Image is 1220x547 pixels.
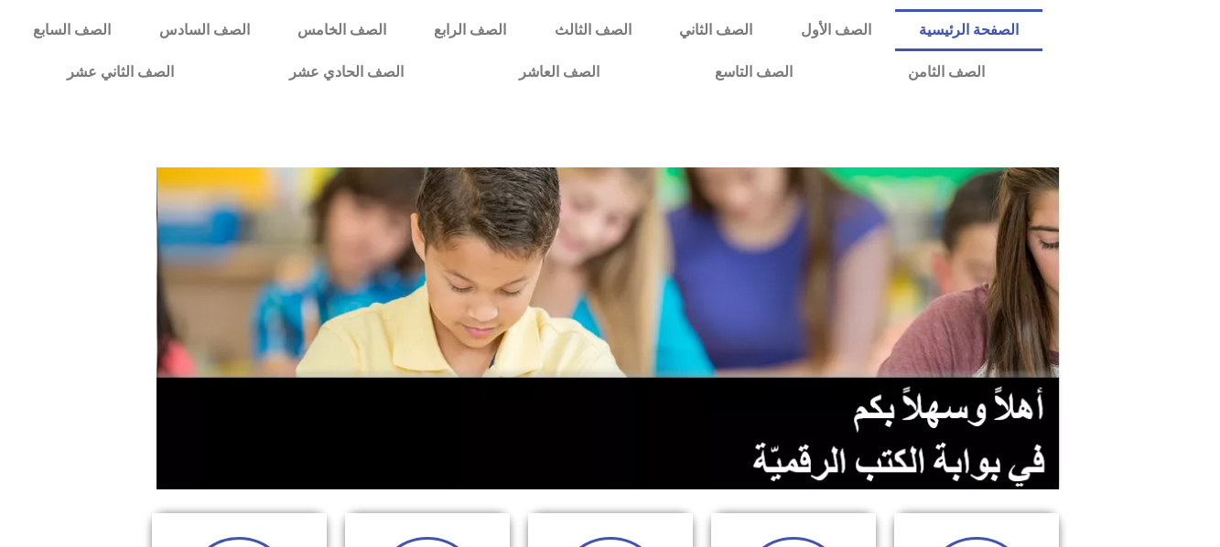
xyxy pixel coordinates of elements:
[135,9,273,51] a: الصف السادس
[531,9,655,51] a: الصف الثالث
[461,51,657,93] a: الصف العاشر
[850,51,1042,93] a: الصف الثامن
[776,9,894,51] a: الصف الأول
[9,51,232,93] a: الصف الثاني عشر
[657,51,850,93] a: الصف التاسع
[655,9,776,51] a: الصف الثاني
[410,9,530,51] a: الصف الرابع
[9,9,135,51] a: الصف السابع
[274,9,410,51] a: الصف الخامس
[895,9,1042,51] a: الصفحة الرئيسية
[232,51,461,93] a: الصف الحادي عشر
